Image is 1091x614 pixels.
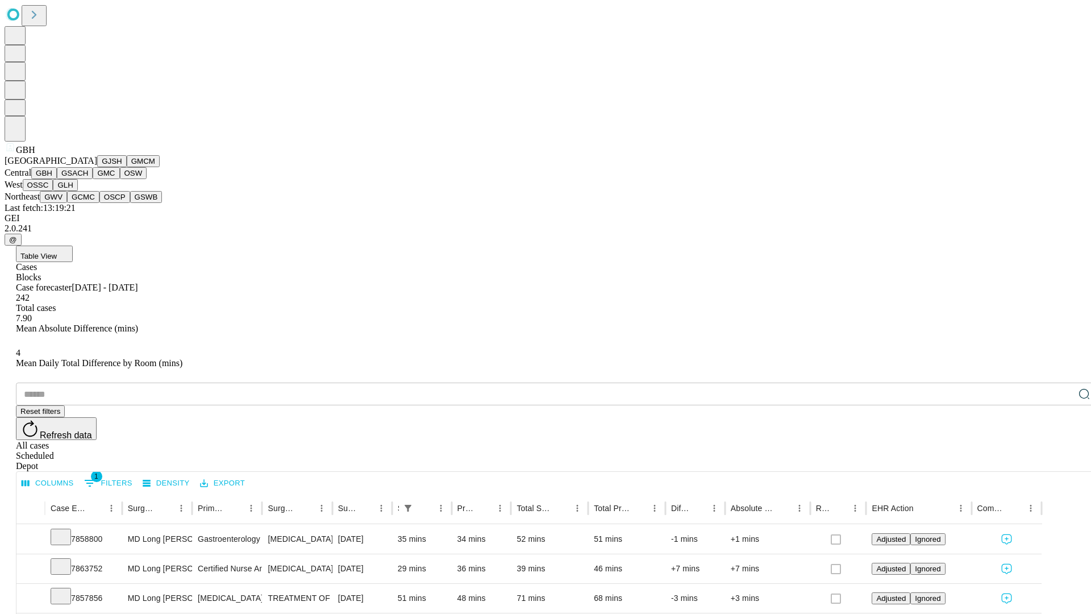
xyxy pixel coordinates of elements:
button: Ignored [910,563,945,575]
div: EHR Action [872,504,913,513]
div: Resolved in EHR [816,504,831,513]
button: Sort [157,500,173,516]
div: +7 mins [671,554,719,583]
button: Export [197,475,248,492]
span: Total cases [16,303,56,313]
button: Menu [706,500,722,516]
button: Ignored [910,533,945,545]
div: [MEDICAL_DATA] FLEXIBLE PROXIMAL DIAGNOSTIC [268,554,326,583]
button: Menu [173,500,189,516]
div: Surgery Name [268,504,296,513]
div: MD Long [PERSON_NAME] [128,525,186,554]
div: -3 mins [671,584,719,613]
span: Case forecaster [16,283,72,292]
button: Adjusted [872,533,910,545]
div: [DATE] [338,584,386,613]
button: Menu [492,500,508,516]
button: Sort [227,500,243,516]
button: Table View [16,246,73,262]
div: +7 mins [731,554,805,583]
button: GSACH [57,167,93,179]
span: [GEOGRAPHIC_DATA] [5,156,97,165]
div: Total Scheduled Duration [517,504,552,513]
span: Mean Daily Total Difference by Room (mins) [16,358,182,368]
div: [MEDICAL_DATA] FLEXIBLE PROXIMAL DIAGNOSTIC [268,525,326,554]
span: [DATE] - [DATE] [72,283,138,292]
span: Central [5,168,31,177]
button: Sort [915,500,931,516]
div: 51 mins [398,584,446,613]
button: Adjusted [872,563,910,575]
button: Ignored [910,592,945,604]
div: 48 mins [457,584,506,613]
div: 71 mins [517,584,582,613]
div: [DATE] [338,525,386,554]
span: Refresh data [40,430,92,440]
div: 46 mins [594,554,660,583]
button: Sort [476,500,492,516]
div: -1 mins [671,525,719,554]
button: OSW [120,167,147,179]
button: GJSH [97,155,127,167]
span: 1 [91,471,102,482]
div: Difference [671,504,689,513]
button: GBH [31,167,57,179]
span: Adjusted [876,535,906,544]
div: Certified Nurse Anesthetist [198,554,256,583]
button: Sort [298,500,314,516]
button: Reset filters [16,405,65,417]
div: GEI [5,213,1086,223]
button: OSCP [99,191,130,203]
div: Primary Service [198,504,226,513]
button: Expand [22,559,39,579]
button: Menu [647,500,663,516]
span: Adjusted [876,565,906,573]
div: +3 mins [731,584,805,613]
span: West [5,180,23,189]
span: Northeast [5,192,40,201]
div: 1 active filter [400,500,416,516]
span: GBH [16,145,35,155]
button: Menu [1023,500,1039,516]
div: Predicted In Room Duration [457,504,476,513]
div: Case Epic Id [51,504,86,513]
button: GWV [40,191,67,203]
div: TREATMENT OF [MEDICAL_DATA] SUBMUSCULAR [268,584,326,613]
button: Menu [314,500,330,516]
div: Gastroenterology [198,525,256,554]
button: GMCM [127,155,160,167]
button: Sort [690,500,706,516]
div: 7857856 [51,584,116,613]
span: Mean Absolute Difference (mins) [16,323,138,333]
button: GCMC [67,191,99,203]
div: 29 mins [398,554,446,583]
button: Sort [553,500,569,516]
button: Sort [631,500,647,516]
button: Menu [243,500,259,516]
span: Last fetch: 13:19:21 [5,203,76,213]
span: Ignored [915,535,940,544]
div: 2.0.241 [5,223,1086,234]
div: Scheduled In Room Duration [398,504,399,513]
button: Refresh data [16,417,97,440]
button: Sort [776,500,792,516]
span: 7.90 [16,313,32,323]
div: 7863752 [51,554,116,583]
button: Sort [417,500,433,516]
div: 52 mins [517,525,582,554]
span: 4 [16,348,20,358]
div: Total Predicted Duration [594,504,630,513]
div: 7858800 [51,525,116,554]
button: OSSC [23,179,53,191]
button: Menu [847,500,863,516]
div: Comments [977,504,1006,513]
button: Menu [433,500,449,516]
button: Adjusted [872,592,910,604]
button: Menu [569,500,585,516]
span: Reset filters [20,407,60,416]
div: 35 mins [398,525,446,554]
button: Expand [22,589,39,609]
div: [DATE] [338,554,386,583]
button: Sort [88,500,103,516]
button: Density [140,475,193,492]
